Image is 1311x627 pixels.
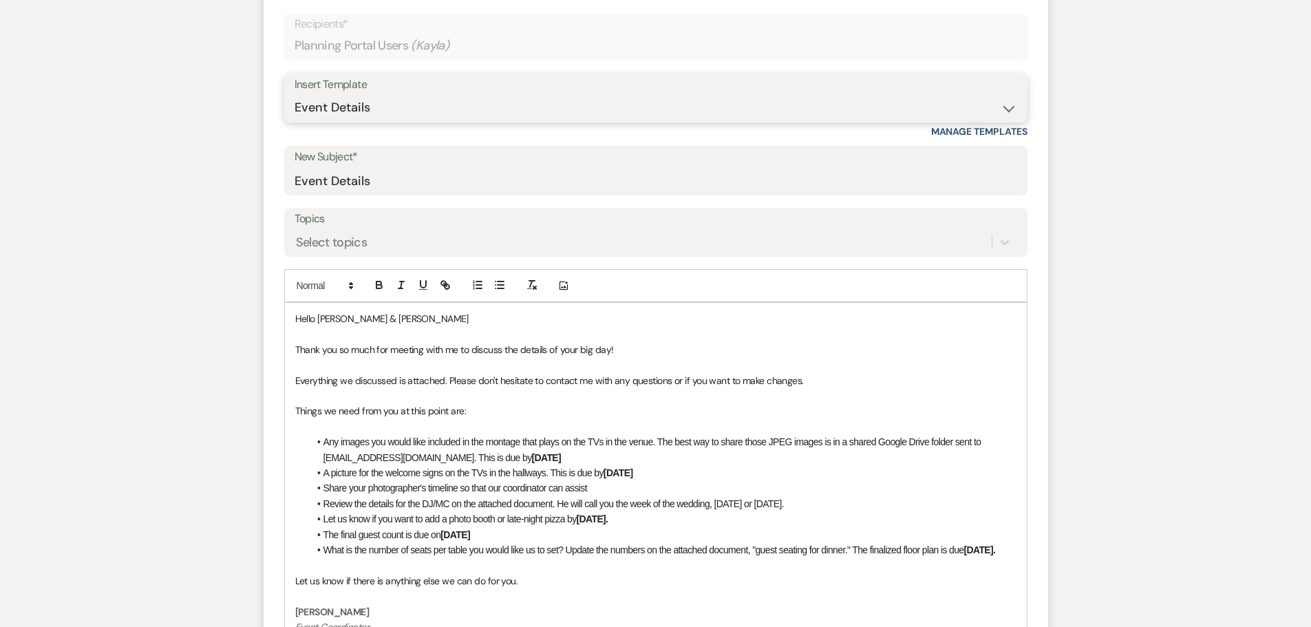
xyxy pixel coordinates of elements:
span: Let us know if there is anything else we can do for you. [295,575,518,587]
span: A picture for the welcome signs on the TVs in the hallways. This is due by [323,467,604,478]
div: Insert Template [295,75,1017,95]
strong: [DATE]. [964,544,996,555]
strong: [DATE] [532,452,562,463]
p: Recipients* [295,15,1017,33]
span: Share your photographer's timeline so that our coordinator can assist [323,482,587,493]
div: Select topics [296,233,367,252]
div: Planning Portal Users [295,32,1017,59]
span: Everything we discussed is attached. Please don't hesitate to contact me with any questions or if... [295,374,804,387]
span: Hello [PERSON_NAME] & [PERSON_NAME] [295,312,469,325]
a: Manage Templates [931,125,1027,138]
strong: [DATE] [440,529,470,540]
strong: [PERSON_NAME] [295,606,370,618]
span: ( Kayla ) [411,36,450,55]
span: Thank you so much for meeting with me to discuss the details of your big day! [295,343,614,356]
label: New Subject* [295,147,1017,167]
span: Let us know if you want to add a photo booth or late-night pizza by [323,513,577,524]
span: Any images you would like included in the montage that plays on the TVs in the venue. The best wa... [323,436,983,463]
strong: [DATE] [604,467,633,478]
span: Things we need from you at this point are: [295,405,466,417]
span: The final guest count is due on [323,529,441,540]
label: Topics [295,209,1017,229]
strong: [DATE]. [577,513,608,524]
span: What is the number of seats per table you would like us to set? Update the numbers on the attache... [323,544,964,555]
span: Review the details for the DJ/MC on the attached document. He will call you the week of the weddi... [323,498,784,509]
